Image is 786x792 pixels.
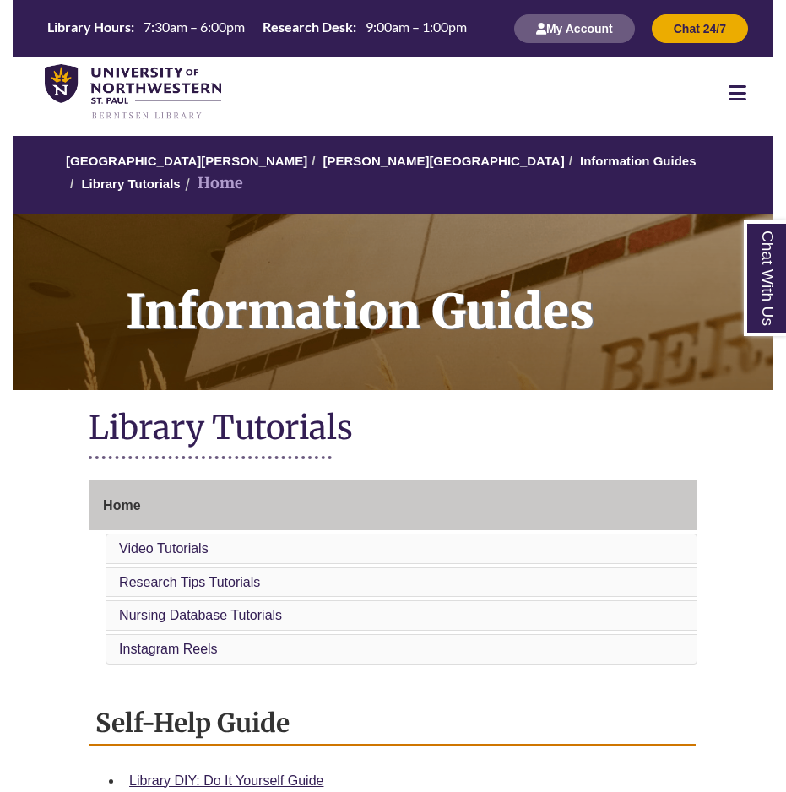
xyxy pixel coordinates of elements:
[580,154,697,168] a: Information Guides
[119,575,260,589] a: Research Tips Tutorials
[144,19,245,35] span: 7:30am – 6:00pm
[652,14,748,43] button: Chat 24/7
[129,773,323,788] a: Library DIY: Do It Yourself Guide
[103,498,140,513] span: Home
[41,18,474,39] table: Hours Today
[119,608,282,622] a: Nursing Database Tutorials
[89,702,696,746] h2: Self-Help Guide
[256,18,359,36] th: Research Desk:
[89,407,697,452] h1: Library Tutorials
[323,154,565,168] a: [PERSON_NAME][GEOGRAPHIC_DATA]
[119,642,218,656] a: Instagram Reels
[89,480,697,668] div: Guide Page Menu
[514,21,635,35] a: My Account
[107,214,773,368] h1: Information Guides
[119,541,209,556] a: Video Tutorials
[41,18,137,36] th: Library Hours:
[81,176,180,191] a: Library Tutorials
[652,21,748,35] a: Chat 24/7
[514,14,635,43] button: My Account
[366,19,467,35] span: 9:00am – 1:00pm
[89,480,697,531] a: Home
[66,154,307,168] a: [GEOGRAPHIC_DATA][PERSON_NAME]
[13,214,773,390] a: Information Guides
[41,18,474,41] a: Hours Today
[181,171,243,196] li: Home
[45,64,221,120] img: UNWSP Library Logo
